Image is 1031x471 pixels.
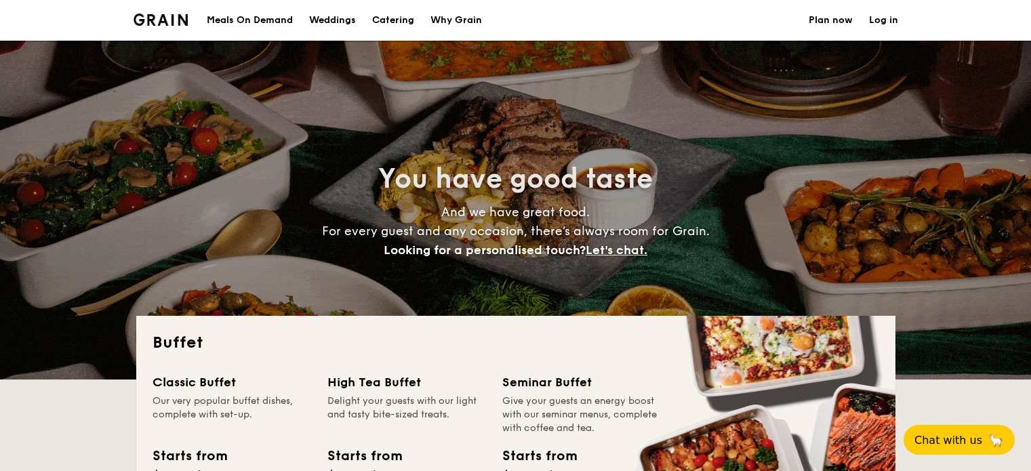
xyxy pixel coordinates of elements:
[904,425,1015,455] button: Chat with us🦙
[153,394,311,435] div: Our very popular buffet dishes, complete with set-up.
[988,432,1004,448] span: 🦙
[327,394,486,435] div: Delight your guests with our light and tasty bite-sized treats.
[327,373,486,392] div: High Tea Buffet
[153,446,226,466] div: Starts from
[502,373,661,392] div: Seminar Buffet
[153,373,311,392] div: Classic Buffet
[153,332,879,354] h2: Buffet
[134,14,188,26] img: Grain
[327,446,401,466] div: Starts from
[586,243,647,258] span: Let's chat.
[502,446,576,466] div: Starts from
[502,394,661,435] div: Give your guests an energy boost with our seminar menus, complete with coffee and tea.
[914,434,982,447] span: Chat with us
[134,14,188,26] a: Logotype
